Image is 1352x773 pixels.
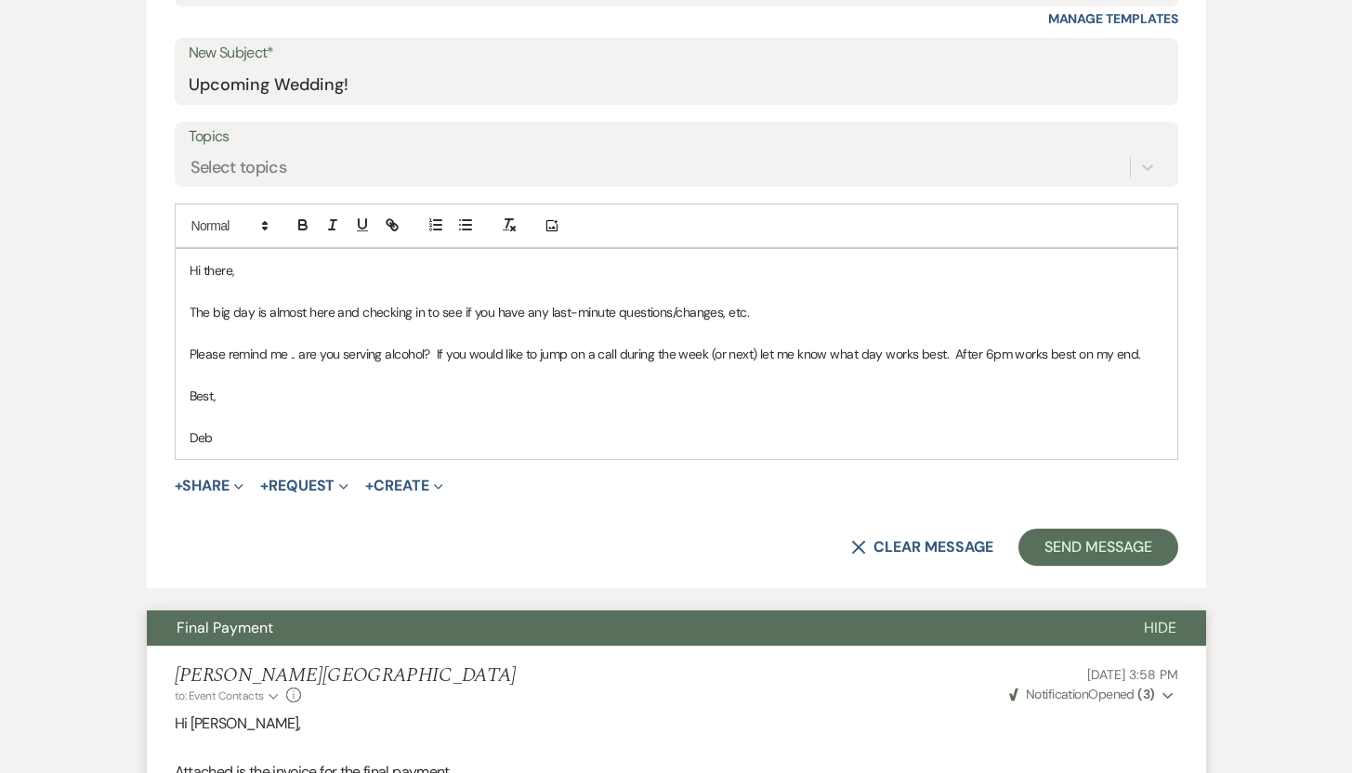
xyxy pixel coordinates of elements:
span: Final Payment [177,618,273,637]
span: [DATE] 3:58 PM [1087,666,1177,683]
span: to: Event Contacts [175,688,264,703]
p: Hi there, [190,260,1163,281]
div: Select topics [190,155,287,180]
button: to: Event Contacts [175,688,282,704]
p: The big day is almost here and checking in to see if you have any last-minute questions/changes, ... [190,302,1163,322]
p: Deb [190,427,1163,448]
span: + [365,478,374,493]
p: Best, [190,386,1163,406]
span: Opened [1009,686,1155,702]
button: NotificationOpened (3) [1006,685,1178,704]
button: Share [175,478,244,493]
p: Please remind me .. are you serving alcohol? If you would like to jump on a call during the week ... [190,344,1163,364]
label: Topics [189,124,1164,151]
span: + [175,478,183,493]
button: Request [260,478,348,493]
strong: ( 3 ) [1137,686,1154,702]
h5: [PERSON_NAME][GEOGRAPHIC_DATA] [175,664,517,688]
a: Manage Templates [1048,10,1178,27]
button: Send Message [1018,529,1177,566]
button: Final Payment [147,610,1114,646]
span: Notification [1026,686,1088,702]
button: Clear message [851,540,992,555]
button: Hide [1114,610,1206,646]
label: New Subject* [189,40,1164,67]
button: Create [365,478,442,493]
span: + [260,478,269,493]
p: Hi [PERSON_NAME], [175,712,1178,736]
span: Hide [1144,618,1176,637]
